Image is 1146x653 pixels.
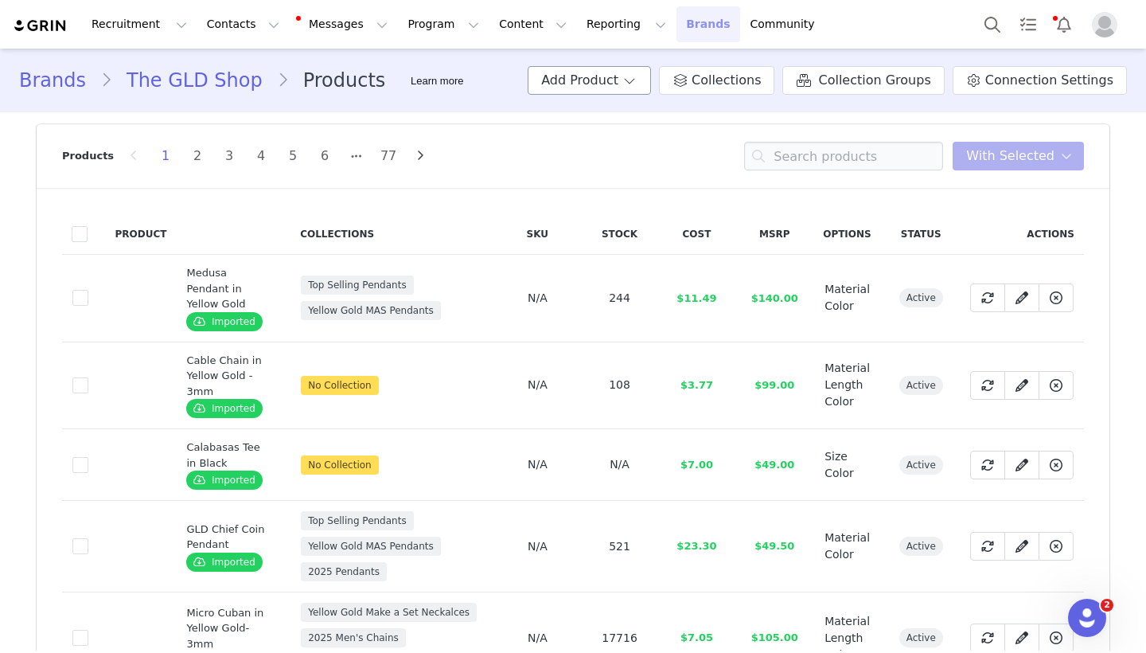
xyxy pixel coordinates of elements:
[407,73,466,89] div: Tooltip anchor
[186,353,271,400] div: Cable Chain in Yellow Gold - 3mm
[154,145,177,167] li: 1
[290,6,397,42] button: Messages
[528,291,548,304] span: N/A
[62,148,114,164] p: Products
[186,440,271,471] div: Calabasas Tee in Black
[658,213,736,255] th: Cost
[985,71,1113,90] span: Connection Settings
[1092,12,1117,37] img: placeholder-profile.jpg
[186,471,262,490] span: Imported
[610,458,630,471] span: N/A
[112,66,277,95] a: The GLD Shop
[609,540,630,553] span: 521
[676,540,716,552] span: $23.30
[217,145,241,167] li: 3
[117,441,165,489] img: calabasas-tee-in-black-the-gld-shop-the-gld-shop-1.jpg
[489,6,576,42] button: Content
[249,145,273,167] li: 4
[1011,6,1046,42] a: Tasks
[751,292,798,304] span: $140.00
[493,213,581,255] th: SKU
[528,631,548,644] span: N/A
[528,540,548,553] span: N/A
[680,631,713,643] span: $7.05
[953,142,1084,170] button: With Selected
[301,603,477,622] span: Yellow Gold Make a Set Neckalces
[82,6,197,42] button: Recruitment
[680,379,713,391] span: $3.77
[186,399,262,418] span: Imported
[301,456,379,475] span: No Collection
[117,362,165,409] img: cable-chain-in-yellow-gold-3mm-gld-men-the-gld-shop-1.jpg
[966,147,1054,166] span: With Selected
[117,274,165,322] img: MedusaPendant_4.jpg
[301,511,413,530] span: Top Selling Pendants
[19,66,100,95] a: Brands
[824,281,871,315] div: Material Color
[824,530,871,563] div: Material Color
[813,213,882,255] th: Options
[754,540,794,552] span: $49.50
[751,631,798,643] span: $105.00
[960,213,1084,255] th: Actions
[659,66,774,95] a: Collections
[882,213,960,255] th: Status
[185,145,209,167] li: 2
[528,378,548,391] span: N/A
[301,301,441,320] span: Yellow Gold MAS Pendants
[1101,599,1113,612] span: 2
[824,448,871,482] div: Size Color
[782,66,944,95] a: Collection Groups
[186,605,271,652] div: Micro Cuban in Yellow Gold- 3mm
[744,142,943,170] input: Search products
[609,378,630,391] span: 108
[106,213,177,255] th: Product
[313,145,337,167] li: 6
[1082,12,1133,37] button: Profile
[301,276,413,295] span: Top Selling Pendants
[186,312,262,331] span: Imported
[301,537,441,556] span: Yellow Gold MAS Pendants
[117,522,165,570] img: 606A9876.png
[186,553,262,572] span: Imported
[735,213,813,255] th: MSRP
[1068,599,1106,637] iframe: Intercom live chat
[818,71,930,90] span: Collection Groups
[186,265,271,312] div: Medusa Pendant in Yellow Gold
[676,292,716,304] span: $11.49
[301,376,379,395] span: No Collection
[290,213,493,255] th: Collections
[577,6,676,42] button: Reporting
[281,145,305,167] li: 5
[680,459,713,471] span: $7.00
[899,456,943,475] span: active
[692,71,761,90] span: Collections
[301,628,406,647] span: 2025 Men's Chains
[899,288,943,307] span: active
[602,631,637,644] span: 17716
[1047,6,1082,42] button: Notifications
[899,537,943,556] span: active
[676,6,739,42] a: Brands
[754,379,794,391] span: $99.00
[754,459,794,471] span: $49.00
[376,145,400,167] li: 77
[609,291,630,304] span: 244
[301,562,387,581] span: 2025 Pendants
[975,6,1010,42] button: Search
[528,458,548,471] span: N/A
[899,628,943,647] span: active
[186,522,271,553] div: GLD Chief Coin Pendant
[741,6,832,42] a: Community
[582,213,658,255] th: Stock
[398,6,489,42] button: Program
[824,360,871,410] div: Material Length Color
[899,376,943,395] span: active
[197,6,289,42] button: Contacts
[953,66,1127,95] a: Connection Settings
[528,66,651,95] button: Add Product
[13,18,68,33] img: grin logo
